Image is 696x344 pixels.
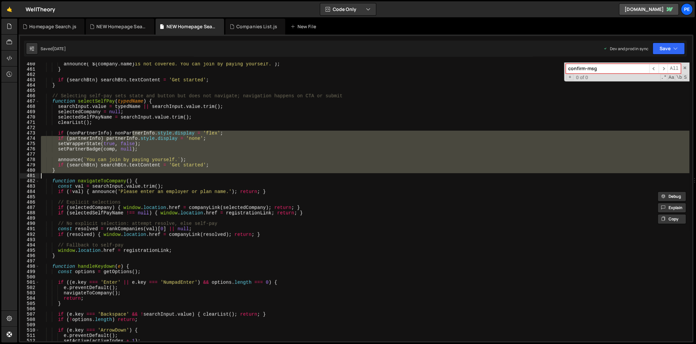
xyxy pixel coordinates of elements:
[20,125,40,131] div: 472
[20,83,40,88] div: 464
[96,23,146,30] div: NEW Homepage Search.css
[20,216,40,221] div: 489
[20,189,40,194] div: 484
[603,46,648,52] div: Dev and prod in sync
[20,274,40,280] div: 500
[29,23,76,30] div: Homepage Search.js
[20,104,40,109] div: 468
[20,147,40,152] div: 476
[1,1,18,17] a: 🤙
[667,64,681,73] span: Alt-Enter
[683,74,687,81] span: Search In Selection
[20,210,40,216] div: 488
[20,258,40,264] div: 497
[20,88,40,93] div: 465
[20,338,40,343] div: 512
[20,327,40,333] div: 510
[20,253,40,258] div: 496
[20,311,40,317] div: 507
[660,74,667,81] span: RegExp Search
[41,46,66,52] div: Saved
[20,67,40,72] div: 461
[20,163,40,168] div: 479
[20,237,40,242] div: 493
[20,333,40,338] div: 511
[573,75,591,80] span: 0 of 0
[166,23,216,30] div: NEW Homepage Search.js
[20,205,40,210] div: 487
[20,226,40,232] div: 491
[20,232,40,237] div: 492
[657,214,686,224] button: Copy
[657,191,686,201] button: Debug
[649,64,658,73] span: ​
[20,194,40,200] div: 485
[675,74,682,81] span: Whole Word Search
[619,3,679,15] a: [DOMAIN_NAME]
[20,269,40,274] div: 499
[20,200,40,205] div: 486
[681,3,693,15] a: Pe
[657,203,686,213] button: Explain
[20,120,40,125] div: 471
[26,5,56,13] div: WellTheory
[20,72,40,77] div: 462
[20,306,40,311] div: 506
[20,248,40,253] div: 495
[20,136,40,141] div: 474
[20,322,40,327] div: 509
[20,280,40,285] div: 501
[320,3,376,15] button: Code Only
[20,290,40,295] div: 503
[20,317,40,322] div: 508
[236,23,278,30] div: Companies List.js
[20,221,40,226] div: 490
[20,77,40,83] div: 463
[20,178,40,184] div: 482
[20,61,40,67] div: 460
[20,295,40,301] div: 504
[20,264,40,269] div: 498
[658,64,668,73] span: ​
[20,285,40,290] div: 502
[20,115,40,120] div: 470
[20,242,40,248] div: 494
[20,93,40,99] div: 466
[20,99,40,104] div: 467
[20,168,40,173] div: 480
[20,184,40,189] div: 483
[53,46,66,52] div: [DATE]
[20,157,40,163] div: 478
[290,23,318,30] div: New File
[20,301,40,306] div: 505
[20,141,40,147] div: 475
[566,64,649,73] input: Search for
[20,173,40,178] div: 481
[20,131,40,136] div: 473
[668,74,675,81] span: CaseSensitive Search
[652,43,685,55] button: Save
[20,109,40,115] div: 469
[20,152,40,157] div: 477
[566,74,573,80] span: Toggle Replace mode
